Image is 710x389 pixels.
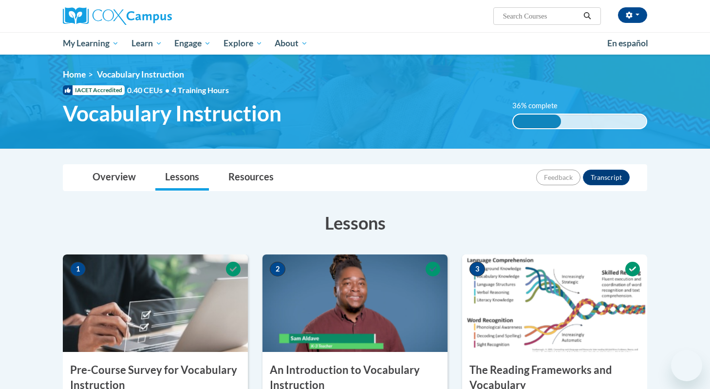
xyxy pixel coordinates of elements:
[125,32,168,55] a: Learn
[469,262,485,276] span: 3
[502,10,580,22] input: Search Courses
[174,38,211,49] span: Engage
[63,211,647,235] h3: Lessons
[63,254,248,352] img: Course Image
[63,7,248,25] a: Cox Campus
[219,165,283,191] a: Resources
[224,38,262,49] span: Explore
[63,7,172,25] img: Cox Campus
[536,170,580,185] button: Feedback
[127,85,172,96] span: 0.40 CEUs
[275,38,308,49] span: About
[270,262,285,276] span: 2
[269,32,315,55] a: About
[462,254,647,352] img: Course Image
[580,10,595,22] button: Search
[155,165,209,191] a: Lessons
[70,262,86,276] span: 1
[83,165,146,191] a: Overview
[513,115,561,128] div: 36% complete
[618,7,647,23] button: Account Settings
[63,69,86,79] a: Home
[607,38,648,48] span: En español
[63,38,119,49] span: My Learning
[601,33,654,54] a: En español
[262,254,448,352] img: Course Image
[63,85,125,95] span: IACET Accredited
[168,32,217,55] a: Engage
[165,85,169,95] span: •
[48,32,662,55] div: Main menu
[97,69,184,79] span: Vocabulary Instruction
[172,85,229,95] span: 4 Training Hours
[131,38,162,49] span: Learn
[63,100,281,126] span: Vocabulary Instruction
[583,170,630,185] button: Transcript
[217,32,269,55] a: Explore
[512,100,568,111] label: 36% complete
[671,350,702,381] iframe: Button to launch messaging window
[56,32,125,55] a: My Learning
